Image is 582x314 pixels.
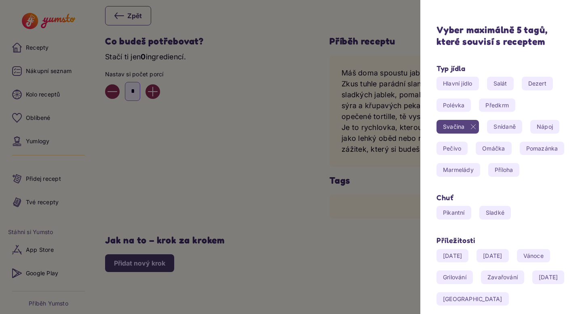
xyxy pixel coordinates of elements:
[479,206,511,220] yumsto-tag: Sladké
[481,270,524,284] yumsto-tag: Zavařování
[436,142,468,155] yumsto-tag: Pečivo
[436,77,479,90] yumsto-tag: Hlavní jídlo
[436,292,509,306] yumsto-tag: [GEOGRAPHIC_DATA]
[477,249,508,263] yumsto-tag: [DATE]
[520,142,565,155] yumsto-tag: Pomazánka
[436,163,480,177] yumsto-tag: Marmelády
[436,24,566,48] h1: Vyber maximálně 5 tagů, které souvisí s receptem
[530,120,559,134] yumsto-tag: Nápoj
[436,120,479,134] yumsto-tag: Svačina
[479,98,515,112] yumsto-tag: Předkrm
[436,236,566,245] h3: Příležitosti
[517,249,550,263] yumsto-tag: Vánoce
[436,98,471,112] yumsto-tag: Polévka
[436,64,566,73] h3: Typ jídla
[436,249,468,263] yumsto-tag: [DATE]
[436,120,471,134] span: Svačina
[436,206,471,220] yumsto-tag: Pikantní
[522,77,553,90] yumsto-tag: Dezert
[487,120,522,134] yumsto-tag: Snídaně
[436,193,566,202] h3: Chuť
[532,270,564,284] yumsto-tag: [DATE]
[487,77,514,90] yumsto-tag: Salát
[436,270,473,284] yumsto-tag: Grilování
[476,142,511,155] yumsto-tag: Omáčka
[488,163,519,177] yumsto-tag: Příloha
